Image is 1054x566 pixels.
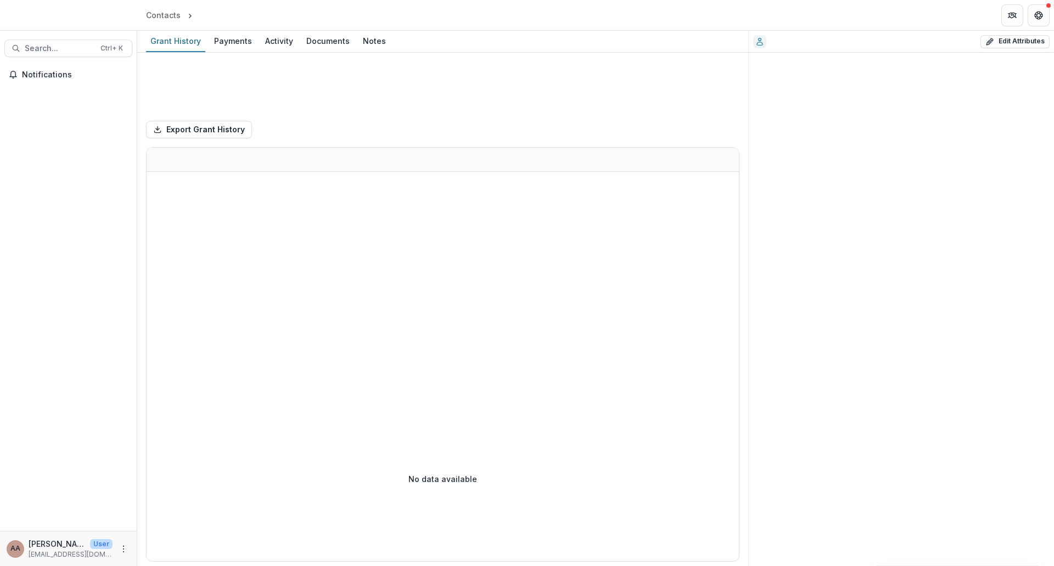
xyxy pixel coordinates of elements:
[358,31,390,52] a: Notes
[1001,4,1023,26] button: Partners
[142,7,185,23] a: Contacts
[25,44,94,53] span: Search...
[358,33,390,49] div: Notes
[261,31,298,52] a: Activity
[408,473,477,485] p: No data available
[98,42,125,54] div: Ctrl + K
[4,40,132,57] button: Search...
[10,545,20,552] div: Amit Antony Alex
[29,550,113,559] p: [EMAIL_ADDRESS][DOMAIN_NAME]
[302,31,354,52] a: Documents
[22,70,128,80] span: Notifications
[90,539,113,549] p: User
[146,33,205,49] div: Grant History
[4,66,132,83] button: Notifications
[980,35,1050,48] button: Edit Attributes
[210,31,256,52] a: Payments
[146,121,252,138] button: Export Grant History
[142,7,242,23] nav: breadcrumb
[1028,4,1050,26] button: Get Help
[146,9,181,21] div: Contacts
[29,538,86,550] p: [PERSON_NAME] [PERSON_NAME]
[117,542,130,556] button: More
[302,33,354,49] div: Documents
[210,33,256,49] div: Payments
[261,33,298,49] div: Activity
[146,31,205,52] a: Grant History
